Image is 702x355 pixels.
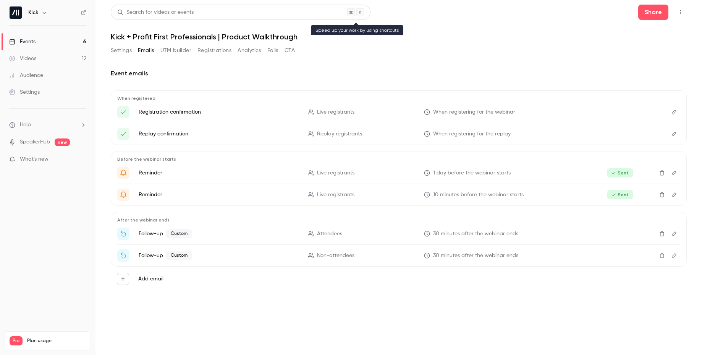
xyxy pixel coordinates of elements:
button: UTM builder [160,44,191,57]
li: {{ event_name }} is about to go live [117,189,680,201]
li: Missed Kick + Profit First Professionals? Here's the Replay [117,249,680,262]
div: Events [9,38,36,46]
a: SpeakerHub [20,138,50,146]
span: Help [20,121,31,129]
button: Edit [668,106,680,118]
span: Attendees [317,230,342,238]
p: Reminder [139,191,299,199]
img: Kick [10,7,22,19]
span: Non-attendees [317,252,354,260]
span: 10 minutes before the webinar starts [433,191,524,199]
div: Settings [9,88,40,96]
span: new [55,138,70,146]
span: Plan usage [27,338,86,344]
span: 1 day before the webinar starts [433,169,511,177]
span: Custom [166,229,192,238]
p: Replay confirmation [139,130,299,138]
div: Audience [9,72,43,79]
label: Add email [138,275,163,283]
p: Follow-up [139,229,299,238]
p: Registration confirmation [139,108,299,116]
button: Share [638,5,668,20]
p: After the webinar ends [117,217,680,223]
span: What's new [20,155,49,163]
button: Edit [668,228,680,240]
span: Sent [607,168,633,177]
span: Live registrants [317,108,354,116]
iframe: Noticeable Trigger [77,156,86,163]
p: Before the webinar starts [117,156,680,162]
button: Edit [668,189,680,201]
span: Pro [10,336,23,345]
span: Live registrants [317,191,354,199]
h2: Event emails [111,69,687,78]
button: Settings [111,44,132,57]
button: CTA [285,44,295,57]
h6: Kick [28,9,38,16]
span: When registering for the webinar [433,108,515,116]
span: Replay registrants [317,130,362,138]
button: Delete [656,228,668,240]
button: Delete [656,189,668,201]
span: 30 minutes after the webinar ends [433,252,518,260]
li: Here's your access link to {{ event_name }}! [117,106,680,118]
li: Thanks for attending {{ event_name }} [117,228,680,240]
button: Analytics [238,44,261,57]
button: Polls [267,44,278,57]
button: Edit [668,167,680,179]
div: Search for videos or events [117,8,194,16]
span: Custom [166,251,192,260]
h1: Kick + Profit First Professionals | Product Walkthrough [111,32,687,41]
p: Reminder [139,169,299,177]
span: Live registrants [317,169,354,177]
span: Sent [607,190,633,199]
div: Videos [9,55,36,62]
button: Delete [656,167,668,179]
li: Get Ready for '{{ event_name }}' tomorrow! [117,167,680,179]
button: Delete [656,249,668,262]
li: Here's your access link to {{ event_name }}! [117,128,680,140]
li: help-dropdown-opener [9,121,86,129]
span: 30 minutes after the webinar ends [433,230,518,238]
button: Edit [668,128,680,140]
button: Emails [138,44,154,57]
button: Registrations [197,44,231,57]
p: Follow-up [139,251,299,260]
button: Edit [668,249,680,262]
p: When registered [117,95,680,101]
span: When registering for the replay [433,130,511,138]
